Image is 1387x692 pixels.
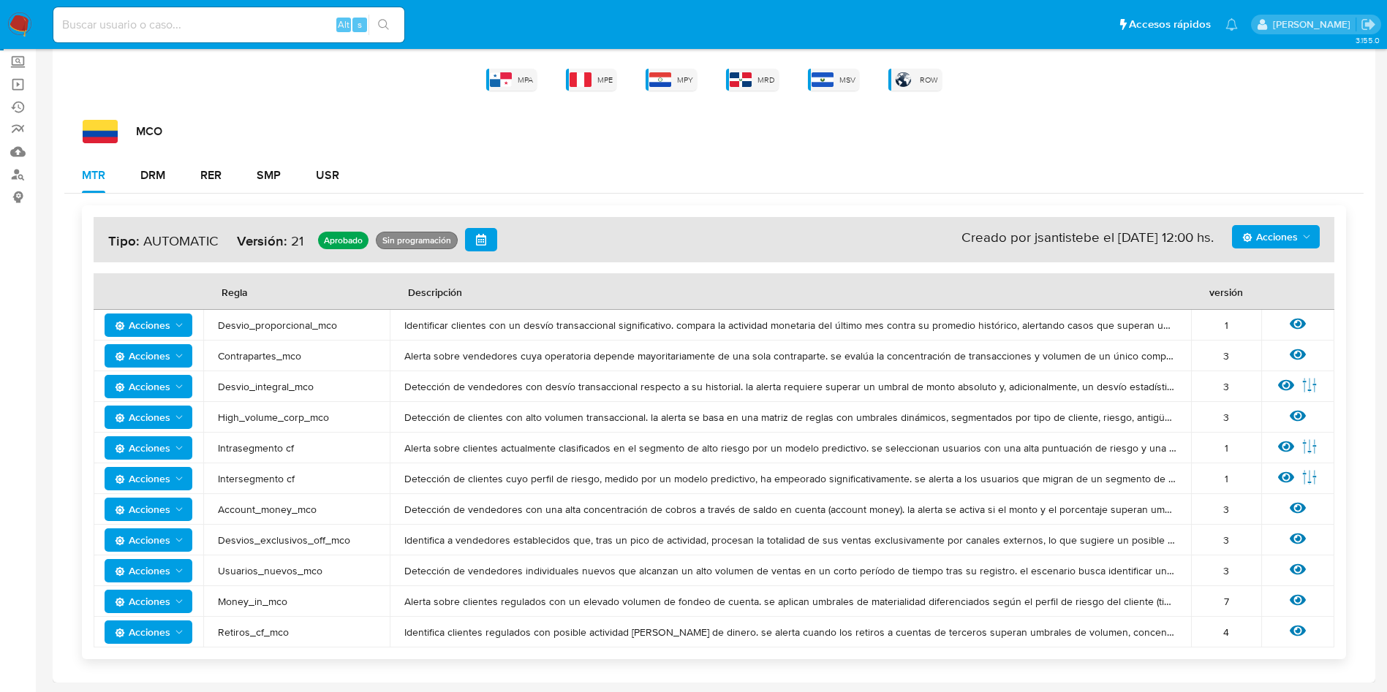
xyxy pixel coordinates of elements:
[1225,18,1238,31] a: Notificaciones
[1356,34,1380,46] span: 3.155.0
[1273,18,1356,31] p: joaquin.santistebe@mercadolibre.com
[358,18,362,31] span: s
[53,15,404,34] input: Buscar usuario o caso...
[1129,17,1211,32] span: Accesos rápidos
[1361,17,1376,32] a: Salir
[369,15,398,35] button: search-icon
[338,18,349,31] span: Alt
